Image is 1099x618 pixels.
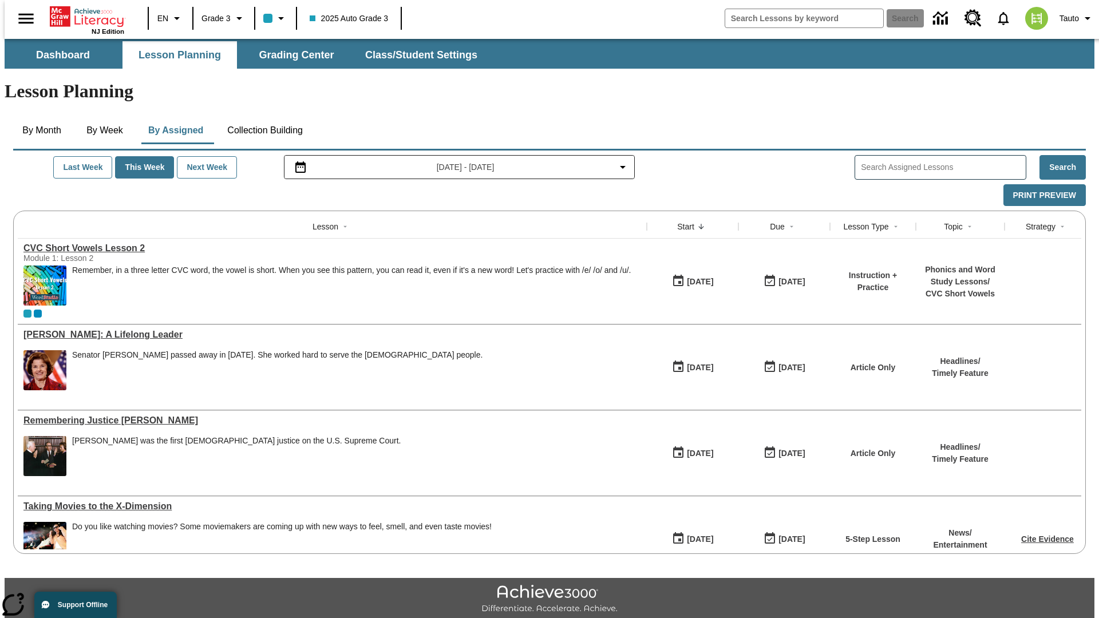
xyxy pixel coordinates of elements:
span: Grade 3 [201,13,231,25]
button: 08/18/25: Last day the lesson can be accessed [760,442,809,464]
a: Cite Evidence [1021,534,1074,544]
p: Headlines / [932,355,989,367]
div: [DATE] [778,360,805,375]
img: avatar image [1025,7,1048,30]
div: [PERSON_NAME] was the first [DEMOGRAPHIC_DATA] justice on the U.S. Supreme Court. [72,436,401,446]
button: Print Preview [1003,184,1086,207]
div: Dianne Feinstein: A Lifelong Leader [23,330,641,340]
div: Remembering Justice O'Connor [23,415,641,426]
div: Remember, in a three letter CVC word, the vowel is short. When you see this pattern, you can read... [72,266,631,306]
div: [DATE] [687,446,713,461]
button: Dashboard [6,41,120,69]
button: Sort [889,220,903,233]
div: Senator [PERSON_NAME] passed away in [DATE]. She worked hard to serve the [DEMOGRAPHIC_DATA] people. [72,350,483,360]
span: [DATE] - [DATE] [437,161,495,173]
div: Start [677,221,694,232]
button: Support Offline [34,592,117,618]
div: Lesson [313,221,338,232]
button: Sort [963,220,977,233]
span: 2025 Auto Grade 3 [310,13,389,25]
p: News / [933,527,987,539]
div: CVC Short Vowels Lesson 2 [23,243,641,253]
div: [DATE] [687,275,713,289]
p: Headlines / [932,441,989,453]
p: Timely Feature [932,453,989,465]
p: Entertainment [933,539,987,551]
button: Next Week [177,156,237,179]
svg: Collapse Date Range Filter [616,160,630,174]
div: Strategy [1026,221,1055,232]
a: Remembering Justice O'Connor, Lessons [23,415,641,426]
button: Language: EN, Select a language [152,8,189,29]
span: NJ Edition [92,28,124,35]
button: Collection Building [218,117,312,144]
div: Due [770,221,785,232]
button: Class color is light blue. Change class color [259,8,292,29]
input: search field [725,9,883,27]
button: Class/Student Settings [356,41,487,69]
input: Search Assigned Lessons [861,159,1026,176]
button: 08/18/25: First time the lesson was available [668,442,717,464]
a: Home [50,5,124,28]
p: Article Only [851,447,896,459]
div: [DATE] [687,360,713,375]
button: Open side menu [9,2,43,35]
div: [DATE] [687,532,713,546]
p: Do you like watching movies? Some moviemakers are coming up with new ways to feel, smell, and eve... [72,522,492,532]
p: CVC Short Vowels [922,288,999,300]
div: Home [50,4,124,35]
img: Chief Justice Warren Burger, wearing a black robe, holds up his right hand and faces Sandra Day O... [23,436,66,476]
button: Last Week [53,156,112,179]
div: [DATE] [778,532,805,546]
p: Article Only [851,362,896,374]
div: Lesson Type [843,221,888,232]
p: Phonics and Word Study Lessons / [922,264,999,288]
button: By Week [76,117,133,144]
div: SubNavbar [5,41,488,69]
div: Module 1: Lesson 2 [23,253,195,263]
button: Lesson Planning [122,41,237,69]
div: Sandra Day O'Connor was the first female justice on the U.S. Supreme Court. [72,436,401,476]
button: 08/18/25: Last day the lesson can be accessed [760,356,809,378]
button: 08/18/25: First time the lesson was available [668,528,717,550]
img: Senator Dianne Feinstein of California smiles with the U.S. flag behind her. [23,350,66,390]
a: CVC Short Vowels Lesson 2, Lessons [23,243,641,253]
button: 08/18/25: Last day the lesson can be accessed [760,271,809,292]
a: Notifications [989,3,1018,33]
a: Taking Movies to the X-Dimension, Lessons [23,501,641,512]
button: Grading Center [239,41,354,69]
div: Current Class [23,310,31,318]
a: Dianne Feinstein: A Lifelong Leader, Lessons [23,330,641,340]
img: Panel in front of the seats sprays water mist to the happy audience at a 4DX-equipped theater. [23,522,66,562]
button: 08/24/25: Last day the lesson can be accessed [760,528,809,550]
button: Grade: Grade 3, Select a grade [197,8,251,29]
h1: Lesson Planning [5,81,1094,102]
button: By Assigned [139,117,212,144]
button: Profile/Settings [1055,8,1099,29]
button: Sort [694,220,708,233]
div: [DATE] [778,275,805,289]
p: Instruction + Practice [836,270,910,294]
a: Resource Center, Will open in new tab [958,3,989,34]
div: OL 2025 Auto Grade 4 [34,310,42,318]
div: Taking Movies to the X-Dimension [23,501,641,512]
div: Topic [944,221,963,232]
span: Support Offline [58,601,108,609]
button: This Week [115,156,174,179]
button: Sort [1055,220,1069,233]
button: Sort [785,220,798,233]
button: By Month [13,117,70,144]
img: CVC Short Vowels Lesson 2. [23,266,66,306]
img: Achieve3000 Differentiate Accelerate Achieve [481,585,618,614]
a: Data Center [926,3,958,34]
span: Tauto [1060,13,1079,25]
p: Remember, in a three letter CVC word, the vowel is short. When you see this pattern, you can read... [72,266,631,275]
span: Senator Dianne Feinstein passed away in September 2023. She worked hard to serve the American peo... [72,350,483,390]
button: Sort [338,220,352,233]
div: Do you like watching movies? Some moviemakers are coming up with new ways to feel, smell, and eve... [72,522,492,562]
